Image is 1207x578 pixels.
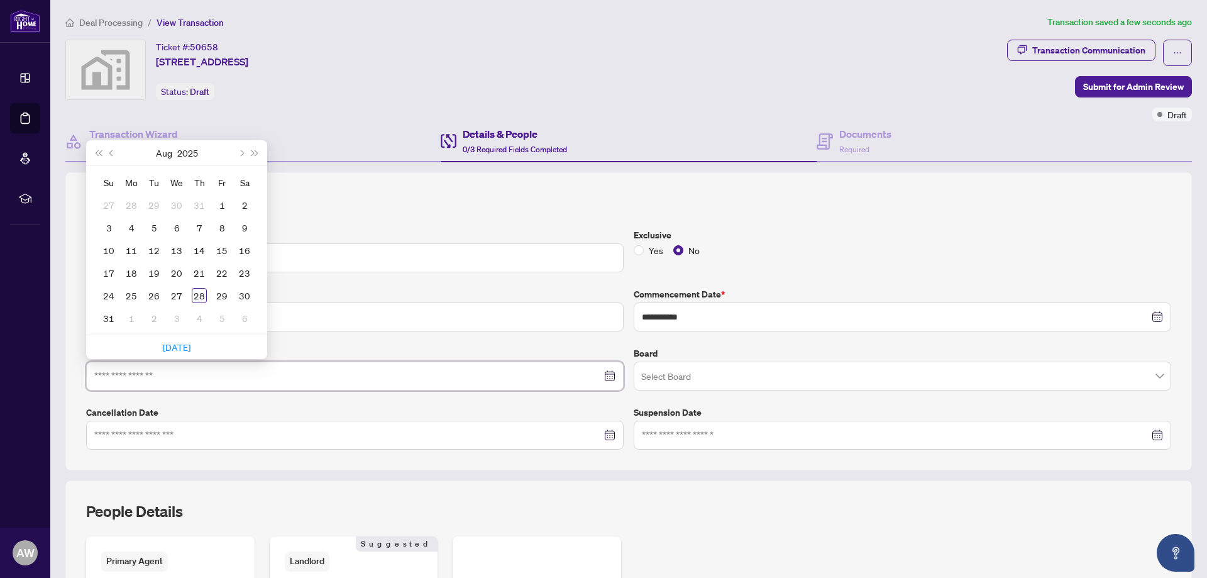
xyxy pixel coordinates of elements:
[177,140,198,165] button: Choose a year
[1083,77,1184,97] span: Submit for Admin Review
[634,287,1171,301] label: Commencement Date
[89,126,178,142] h4: Transaction Wizard
[214,311,229,326] div: 5
[190,86,209,97] span: Draft
[214,197,229,213] div: 1
[97,194,120,216] td: 2025-07-27
[143,216,165,239] td: 2025-08-05
[97,284,120,307] td: 2025-08-24
[124,243,139,258] div: 11
[97,239,120,262] td: 2025-08-10
[192,288,207,303] div: 28
[234,140,248,165] button: Next month (PageDown)
[120,171,143,194] th: Mo
[156,83,214,100] div: Status:
[97,216,120,239] td: 2025-08-03
[1032,40,1145,60] div: Transaction Communication
[1167,108,1187,121] span: Draft
[97,262,120,284] td: 2025-08-17
[634,347,1171,360] label: Board
[192,220,207,235] div: 7
[124,311,139,326] div: 1
[169,243,184,258] div: 13
[143,262,165,284] td: 2025-08-19
[1075,76,1192,97] button: Submit for Admin Review
[683,243,705,257] span: No
[86,406,624,420] label: Cancellation Date
[120,194,143,216] td: 2025-07-28
[163,342,190,353] a: [DATE]
[101,552,168,571] span: Primary Agent
[192,265,207,281] div: 21
[211,216,233,239] td: 2025-08-08
[86,347,624,360] label: Expiry Date
[120,216,143,239] td: 2025-08-04
[214,243,229,258] div: 15
[188,171,211,194] th: Th
[233,194,256,216] td: 2025-08-02
[237,311,252,326] div: 6
[1047,15,1192,30] article: Transaction saved a few seconds ago
[169,197,184,213] div: 30
[169,311,184,326] div: 3
[146,243,162,258] div: 12
[105,140,119,165] button: Previous month (PageUp)
[86,287,624,301] label: Unit/Lot Number
[214,288,229,303] div: 29
[146,197,162,213] div: 29
[143,307,165,330] td: 2025-09-02
[124,288,139,303] div: 25
[86,228,624,242] label: Listing Price
[237,265,252,281] div: 23
[1157,534,1194,572] button: Open asap
[165,262,188,284] td: 2025-08-20
[97,307,120,330] td: 2025-08-31
[190,42,218,53] span: 50658
[188,194,211,216] td: 2025-07-31
[237,288,252,303] div: 30
[86,501,183,521] h2: People Details
[146,220,162,235] div: 5
[156,140,172,165] button: Choose a month
[143,171,165,194] th: Tu
[188,307,211,330] td: 2025-09-04
[101,288,116,303] div: 24
[120,284,143,307] td: 2025-08-25
[237,243,252,258] div: 16
[120,262,143,284] td: 2025-08-18
[214,220,229,235] div: 8
[1007,40,1155,61] button: Transaction Communication
[101,311,116,326] div: 31
[188,284,211,307] td: 2025-08-28
[634,228,1171,242] label: Exclusive
[146,265,162,281] div: 19
[192,243,207,258] div: 14
[233,239,256,262] td: 2025-08-16
[169,220,184,235] div: 6
[165,194,188,216] td: 2025-07-30
[165,216,188,239] td: 2025-08-06
[839,126,891,142] h4: Documents
[188,216,211,239] td: 2025-08-07
[124,197,139,213] div: 28
[165,171,188,194] th: We
[248,140,262,165] button: Next year (Control + right)
[66,40,145,99] img: svg%3e
[356,536,438,552] span: Suggested
[156,40,218,54] div: Ticket #:
[214,265,229,281] div: 22
[165,284,188,307] td: 2025-08-27
[233,216,256,239] td: 2025-08-09
[16,544,35,562] span: AW
[101,220,116,235] div: 3
[211,194,233,216] td: 2025-08-01
[188,262,211,284] td: 2025-08-21
[86,193,1171,213] h2: Trade Details
[211,171,233,194] th: Fr
[165,239,188,262] td: 2025-08-13
[124,265,139,281] div: 18
[101,243,116,258] div: 10
[211,262,233,284] td: 2025-08-22
[644,243,668,257] span: Yes
[237,220,252,235] div: 9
